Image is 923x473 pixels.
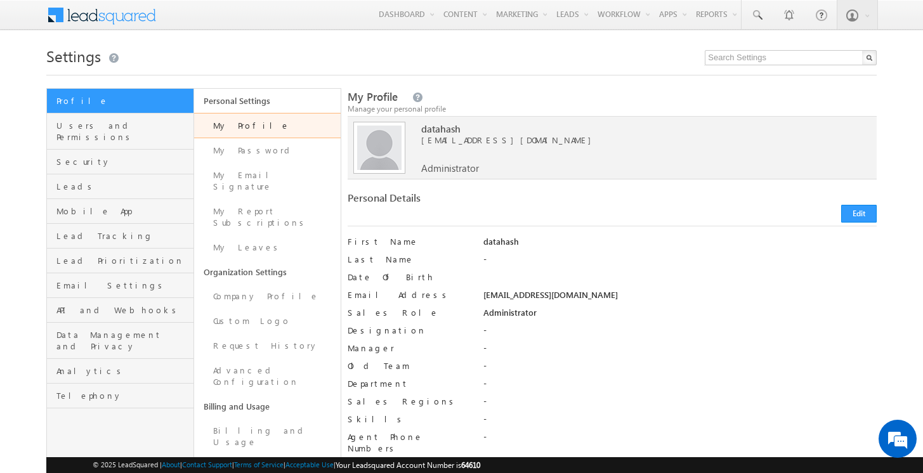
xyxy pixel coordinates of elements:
[483,413,877,431] div: -
[56,181,190,192] span: Leads
[47,150,193,174] a: Security
[483,396,877,413] div: -
[348,378,469,389] label: Department
[194,89,341,113] a: Personal Settings
[194,113,341,138] a: My Profile
[56,365,190,377] span: Analytics
[348,103,877,115] div: Manage your personal profile
[56,230,190,242] span: Lead Tracking
[47,323,193,359] a: Data Management and Privacy
[162,460,180,469] a: About
[483,342,877,360] div: -
[93,459,480,471] span: © 2025 LeadSquared | | | | |
[461,460,480,470] span: 64610
[46,46,101,66] span: Settings
[194,309,341,334] a: Custom Logo
[47,384,193,408] a: Telephony
[194,199,341,235] a: My Report Subscriptions
[705,50,877,65] input: Search Settings
[47,298,193,323] a: API and Webhooks
[56,329,190,352] span: Data Management and Privacy
[483,236,877,254] div: datahash
[348,342,469,354] label: Manager
[56,255,190,266] span: Lead Prioritization
[348,271,469,283] label: Date Of Birth
[841,205,877,223] button: Edit
[56,156,190,167] span: Security
[194,163,341,199] a: My Email Signature
[421,134,844,146] span: [EMAIL_ADDRESS][DOMAIN_NAME]
[483,360,877,378] div: -
[483,254,877,271] div: -
[56,205,190,217] span: Mobile App
[47,359,193,384] a: Analytics
[194,235,341,260] a: My Leaves
[47,273,193,298] a: Email Settings
[56,95,190,107] span: Profile
[348,431,469,454] label: Agent Phone Numbers
[194,394,341,418] a: Billing and Usage
[348,325,469,336] label: Designation
[336,460,480,470] span: Your Leadsquared Account Number is
[194,138,341,163] a: My Password
[421,162,479,174] span: Administrator
[483,307,877,325] div: Administrator
[56,120,190,143] span: Users and Permissions
[234,460,284,469] a: Terms of Service
[56,280,190,291] span: Email Settings
[47,199,193,224] a: Mobile App
[348,236,469,247] label: First Name
[47,113,193,150] a: Users and Permissions
[421,123,844,134] span: datahash
[348,254,469,265] label: Last Name
[194,418,341,455] a: Billing and Usage
[483,431,877,449] div: -
[483,289,877,307] div: [EMAIL_ADDRESS][DOMAIN_NAME]
[348,192,605,210] div: Personal Details
[483,378,877,396] div: -
[194,260,341,284] a: Organization Settings
[348,360,469,372] label: Old Team
[47,174,193,199] a: Leads
[348,396,469,407] label: Sales Regions
[348,413,469,425] label: Skills
[47,224,193,249] a: Lead Tracking
[285,460,334,469] a: Acceptable Use
[47,249,193,273] a: Lead Prioritization
[182,460,232,469] a: Contact Support
[56,390,190,401] span: Telephony
[483,325,877,342] div: -
[194,358,341,394] a: Advanced Configuration
[56,304,190,316] span: API and Webhooks
[348,89,398,104] span: My Profile
[348,289,469,301] label: Email Address
[194,334,341,358] a: Request History
[348,307,469,318] label: Sales Role
[47,89,193,113] a: Profile
[194,284,341,309] a: Company Profile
